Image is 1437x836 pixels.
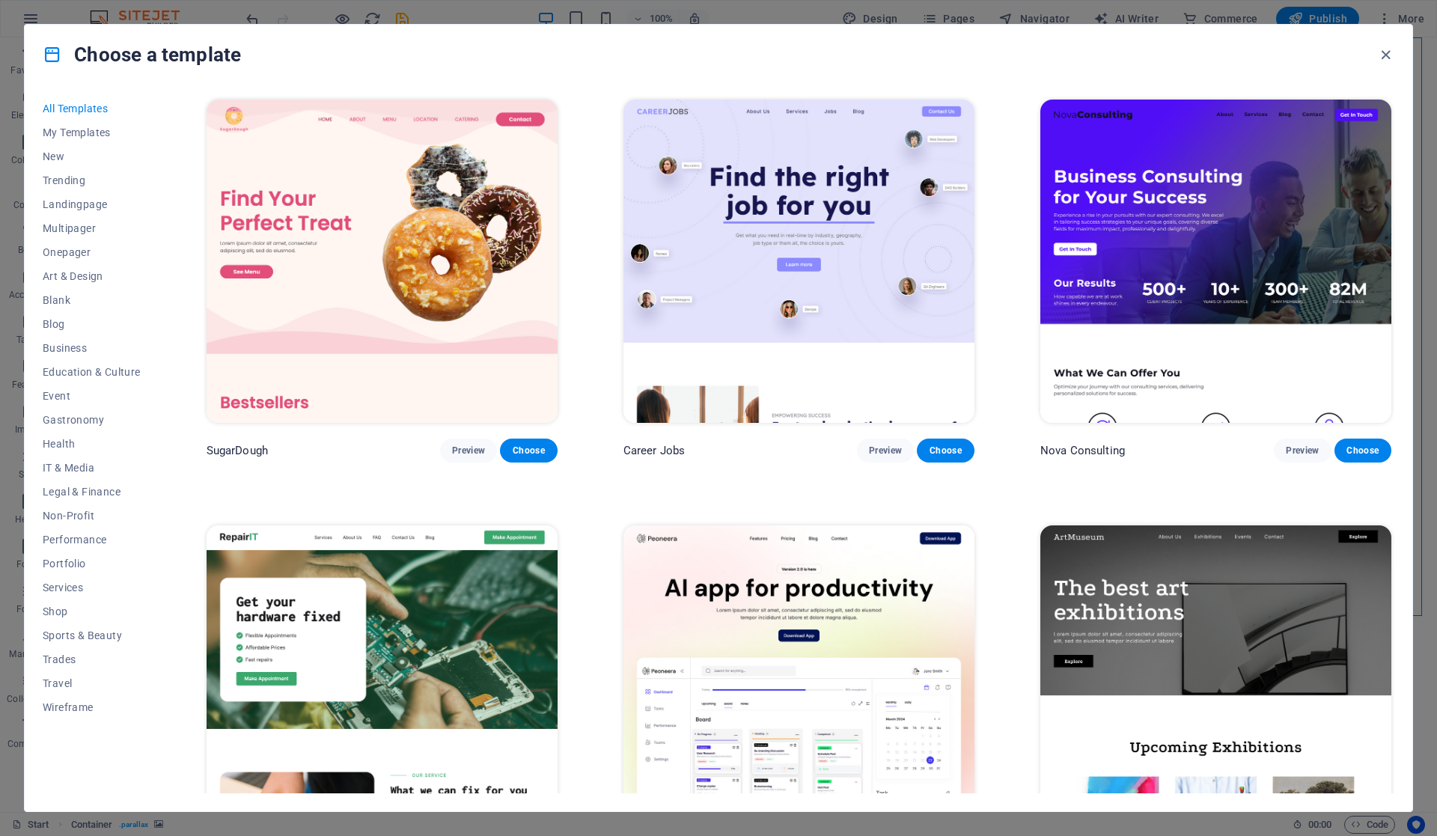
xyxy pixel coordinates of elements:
span: Education & Culture [43,366,141,378]
span: Business [43,342,141,354]
span: Art & Design [43,270,141,282]
button: Portfolio [43,552,141,576]
span: Choose [512,445,545,457]
span: Blank [43,294,141,306]
button: Shop [43,599,141,623]
button: Event [43,384,141,408]
span: Health [43,438,141,450]
span: Performance [43,534,141,546]
img: SugarDough [207,100,558,423]
button: Wireframe [43,695,141,719]
button: Legal & Finance [43,480,141,504]
button: Education & Culture [43,360,141,384]
button: Services [43,576,141,599]
button: Non-Profit [43,504,141,528]
button: Sports & Beauty [43,623,141,647]
span: Travel [43,677,141,689]
button: Art & Design [43,264,141,288]
span: Wireframe [43,701,141,713]
span: Choose [929,445,962,457]
button: Trades [43,647,141,671]
button: Choose [917,439,974,463]
button: Landingpage [43,192,141,216]
button: All Templates [43,97,141,120]
button: Onepager [43,240,141,264]
button: Choose [500,439,557,463]
p: Nova Consulting [1040,443,1125,458]
p: SugarDough [207,443,268,458]
h4: Choose a template [43,43,241,67]
span: IT & Media [43,462,141,474]
button: Business [43,336,141,360]
span: Preview [452,445,485,457]
button: Performance [43,528,141,552]
span: Non-Profit [43,510,141,522]
span: My Templates [43,126,141,138]
span: All Templates [43,103,141,115]
button: Trending [43,168,141,192]
button: Travel [43,671,141,695]
span: New [43,150,141,162]
span: Multipager [43,222,141,234]
span: Trending [43,174,141,186]
span: Trades [43,653,141,665]
span: Landingpage [43,198,141,210]
span: Legal & Finance [43,486,141,498]
img: Career Jobs [623,100,974,423]
span: Services [43,582,141,594]
p: Career Jobs [623,443,686,458]
span: Sports & Beauty [43,629,141,641]
button: My Templates [43,120,141,144]
span: Gastronomy [43,414,141,426]
span: Preview [1286,445,1319,457]
span: Onepager [43,246,141,258]
span: Choose [1346,445,1379,457]
button: Blank [43,288,141,312]
button: Blog [43,312,141,336]
button: Multipager [43,216,141,240]
span: Event [43,390,141,402]
button: New [43,144,141,168]
span: Blog [43,318,141,330]
button: Preview [857,439,914,463]
span: Shop [43,605,141,617]
span: Portfolio [43,558,141,570]
button: Preview [1274,439,1331,463]
img: Nova Consulting [1040,100,1391,423]
button: Choose [1334,439,1391,463]
span: Preview [869,445,902,457]
button: Health [43,432,141,456]
button: IT & Media [43,456,141,480]
button: Preview [440,439,497,463]
button: Gastronomy [43,408,141,432]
